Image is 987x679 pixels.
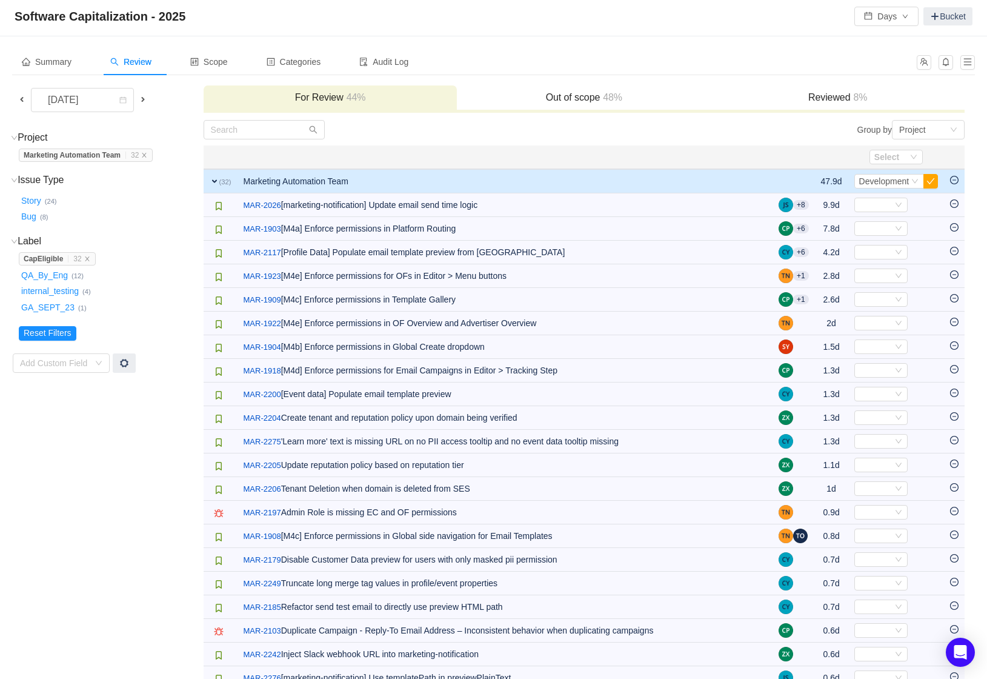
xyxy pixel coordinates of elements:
[244,247,281,259] a: MAR-2117
[895,438,902,446] i: icon: down
[141,152,147,158] i: icon: close
[238,193,773,217] td: [marketing-notification] Update email send time logic
[815,406,848,430] td: 1.3d
[815,359,848,383] td: 1.3d
[214,296,224,306] img: 10315
[19,191,45,210] button: Story
[779,481,793,496] img: ZX
[238,241,773,264] td: [Profile Data] Populate email template preview from [GEOGRAPHIC_DATA]
[950,578,959,586] i: icon: minus-circle
[214,627,224,637] img: 10303
[214,414,224,424] img: 10315
[895,390,902,399] i: icon: down
[244,412,281,424] a: MAR-2204
[779,292,793,307] img: CP
[815,312,848,335] td: 2d
[214,249,224,258] img: 10315
[238,501,773,524] td: Admin Role is missing EC and OF permissions
[238,312,773,335] td: [M4e] Enforce permissions in OF Overview and Advertiser Overview
[793,224,809,233] aui-badge: +6
[815,643,848,666] td: 0.6d
[238,619,773,643] td: Duplicate Campaign - Reply-To Email Address – Inconsistent behavior when duplicating campaigns
[214,438,224,447] img: 10315
[923,7,972,25] a: Bucket
[22,58,30,66] i: icon: home
[600,92,622,102] span: 48%
[214,272,224,282] img: 10315
[779,221,793,236] img: CP
[895,485,902,493] i: icon: down
[950,625,959,634] i: icon: minus-circle
[815,335,848,359] td: 1.5d
[344,92,366,102] span: 44%
[19,174,202,186] h3: Issue Type
[15,7,193,26] span: Software Capitalization - 2025
[210,92,451,104] h3: For Review
[815,548,848,572] td: 0.7d
[950,318,959,326] i: icon: minus-circle
[950,436,959,444] i: icon: minus-circle
[40,213,48,221] small: (8)
[950,294,959,303] i: icon: minus-circle
[82,288,91,295] small: (4)
[244,601,281,614] a: MAR-2185
[960,55,975,70] button: icon: menu
[11,238,18,245] i: icon: down
[244,294,281,306] a: MAR-1909
[214,461,224,471] img: 10315
[815,501,848,524] td: 0.9d
[190,58,199,66] i: icon: control
[895,461,902,470] i: icon: down
[214,651,224,660] img: 10315
[214,556,224,566] img: 10315
[779,245,793,259] img: CY
[244,318,281,330] a: MAR-1922
[950,223,959,232] i: icon: minus-circle
[19,298,78,317] button: GA_SEPT_23
[190,57,228,67] span: Scope
[244,625,281,637] a: MAR-2103
[895,603,902,612] i: icon: down
[950,341,959,350] i: icon: minus-circle
[210,176,219,186] span: expand
[895,296,902,304] i: icon: down
[779,529,793,543] img: TN
[238,430,773,453] td: 'Learn more' text is missing URL on no PII access tooltip and no event data tooltip missing
[95,360,102,368] i: icon: down
[895,367,902,375] i: icon: down
[815,430,848,453] td: 1.3d
[911,178,919,186] i: icon: down
[45,198,57,205] small: (24)
[950,199,959,208] i: icon: minus-circle
[309,125,317,134] i: icon: search
[815,217,848,241] td: 7.8d
[950,507,959,515] i: icon: minus-circle
[950,126,957,135] i: icon: down
[895,651,902,659] i: icon: down
[874,151,902,163] div: Select
[939,55,953,70] button: icon: bell
[19,266,71,285] button: QA_By_Eng
[463,92,705,104] h3: Out of scope
[815,383,848,406] td: 1.3d
[244,223,281,235] a: MAR-1903
[244,389,281,401] a: MAR-2200
[910,153,917,162] i: icon: down
[779,316,793,330] img: TN
[267,57,321,67] span: Categories
[267,58,275,66] i: icon: profile
[19,132,202,144] h3: Project
[19,207,40,227] button: Bug
[244,270,281,283] a: MAR-1923
[779,363,793,378] img: CP
[214,532,224,542] img: 10315
[950,483,959,492] i: icon: minus-circle
[244,199,281,212] a: MAR-2026
[779,505,793,520] img: TN
[779,600,793,614] img: CY
[244,507,281,519] a: MAR-2197
[244,460,281,472] a: MAR-2205
[238,595,773,619] td: Refactor send test email to directly use preview HTML path
[950,530,959,539] i: icon: minus-circle
[950,460,959,468] i: icon: minus-circle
